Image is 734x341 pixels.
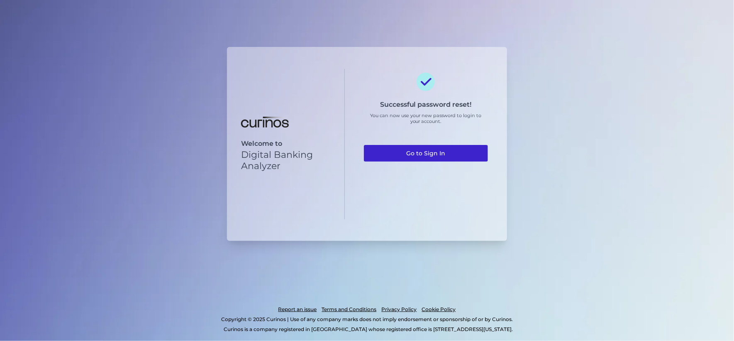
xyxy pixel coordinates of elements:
p: You can now use your new password to login to your account. [364,113,488,124]
img: Digital Banking Analyzer [241,117,289,128]
p: Digital Banking Analyzer [241,149,330,172]
p: Curinos is a company registered in [GEOGRAPHIC_DATA] whose registered office is [STREET_ADDRESS][... [43,324,693,334]
p: Copyright © 2025 Curinos | Use of any company marks does not imply endorsement or sponsorship of ... [41,314,693,324]
p: Welcome to [241,140,330,147]
h3: Successful password reset! [380,101,472,108]
a: Terms and Conditions [322,304,377,314]
a: Privacy Policy [382,304,417,314]
a: Go to Sign In [364,145,488,162]
a: Cookie Policy [422,304,456,314]
a: Report an issue [278,304,317,314]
